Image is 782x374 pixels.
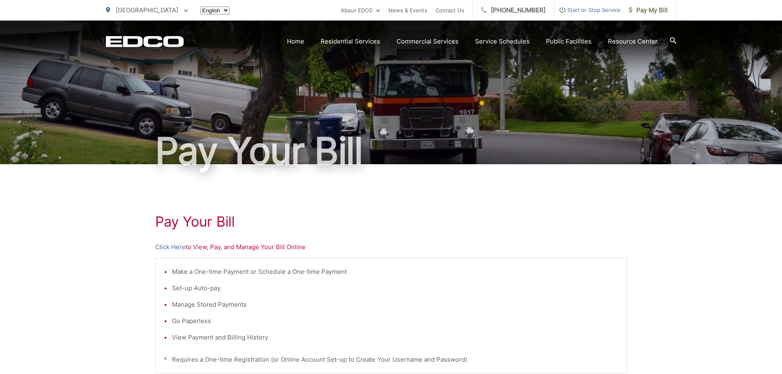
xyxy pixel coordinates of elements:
[546,37,592,46] a: Public Facilities
[287,37,304,46] a: Home
[172,316,619,326] li: Go Paperless
[155,213,627,230] h1: Pay Your Bill
[172,300,619,310] li: Manage Stored Payments
[106,36,184,47] a: EDCD logo. Return to the homepage.
[388,5,427,15] a: News & Events
[172,267,619,277] li: Make a One-time Payment or Schedule a One-time Payment
[172,333,619,342] li: View Payment and Billing History
[321,37,380,46] a: Residential Services
[436,5,464,15] a: Contact Us
[629,5,668,15] span: Pay My Bill
[164,355,619,365] p: * Requires a One-time Registration (or Online Account Set-up to Create Your Username and Password)
[397,37,459,46] a: Commercial Services
[155,242,186,252] a: Click Here
[106,131,677,172] h1: Pay Your Bill
[172,283,619,293] li: Set-up Auto-pay
[116,6,178,14] span: [GEOGRAPHIC_DATA]
[341,5,380,15] a: About EDCO
[608,37,658,46] a: Resource Center
[200,7,229,14] select: Select a language
[155,242,627,252] p: to View, Pay, and Manage Your Bill Online
[475,37,530,46] a: Service Schedules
